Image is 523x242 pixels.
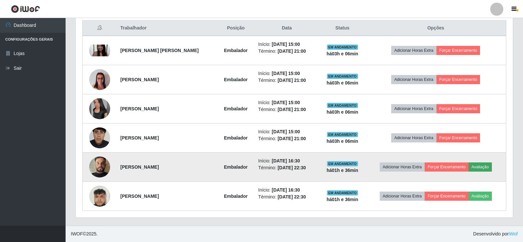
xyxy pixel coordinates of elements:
[120,48,199,53] strong: [PERSON_NAME] [PERSON_NAME]
[327,197,358,202] strong: há 01 h e 36 min
[120,135,159,140] strong: [PERSON_NAME]
[425,162,469,172] button: Forçar Encerramento
[272,129,300,134] time: [DATE] 15:00
[258,70,315,77] li: Início:
[272,100,300,105] time: [DATE] 15:00
[272,187,300,193] time: [DATE] 16:30
[327,190,358,195] span: EM ANDAMENTO
[258,164,315,171] li: Término:
[254,21,319,36] th: Data
[224,135,248,140] strong: Embalador
[436,104,480,113] button: Forçar Encerramento
[380,192,425,201] button: Adicionar Horas Extra
[224,77,248,82] strong: Embalador
[258,158,315,164] li: Início:
[89,148,110,186] img: 1732360371404.jpeg
[258,41,315,48] li: Início:
[11,5,40,13] img: CoreUI Logo
[120,194,159,199] strong: [PERSON_NAME]
[120,106,159,111] strong: [PERSON_NAME]
[258,135,315,142] li: Término:
[224,106,248,111] strong: Embalador
[469,192,492,201] button: Avaliação
[391,46,436,55] button: Adicionar Horas Extra
[319,21,366,36] th: Status
[327,109,358,115] strong: há 03 h e 06 min
[224,48,248,53] strong: Embalador
[224,164,248,170] strong: Embalador
[272,158,300,163] time: [DATE] 16:30
[89,115,110,161] img: 1733491183363.jpeg
[217,21,254,36] th: Posição
[327,161,358,166] span: EM ANDAMENTO
[71,231,83,236] span: IWOF
[224,194,248,199] strong: Embalador
[89,45,110,56] img: 1676406696762.jpeg
[436,75,480,84] button: Forçar Encerramento
[327,103,358,108] span: EM ANDAMENTO
[278,136,306,141] time: [DATE] 21:00
[116,21,217,36] th: Trabalhador
[258,128,315,135] li: Início:
[327,80,358,85] strong: há 03 h e 06 min
[89,66,110,94] img: 1704290796442.jpeg
[436,46,480,55] button: Forçar Encerramento
[278,165,306,170] time: [DATE] 22:30
[436,133,480,142] button: Forçar Encerramento
[71,231,98,237] span: © 2025 .
[391,75,436,84] button: Adicionar Horas Extra
[509,231,518,236] a: iWof
[258,194,315,200] li: Término:
[391,133,436,142] button: Adicionar Horas Extra
[278,194,306,199] time: [DATE] 22:30
[425,192,469,201] button: Forçar Encerramento
[278,107,306,112] time: [DATE] 21:00
[327,45,358,50] span: EM ANDAMENTO
[258,187,315,194] li: Início:
[327,74,358,79] span: EM ANDAMENTO
[327,168,358,173] strong: há 01 h e 36 min
[272,42,300,47] time: [DATE] 15:00
[366,21,506,36] th: Opções
[327,132,358,137] span: EM ANDAMENTO
[258,106,315,113] li: Término:
[89,182,110,210] img: 1731039194690.jpeg
[258,99,315,106] li: Início:
[327,51,358,56] strong: há 03 h e 06 min
[278,48,306,54] time: [DATE] 21:00
[473,231,518,237] span: Desenvolvido por
[258,77,315,84] li: Término:
[327,139,358,144] strong: há 03 h e 06 min
[258,48,315,55] li: Término:
[278,78,306,83] time: [DATE] 21:00
[391,104,436,113] button: Adicionar Horas Extra
[380,162,425,172] button: Adicionar Horas Extra
[120,77,159,82] strong: [PERSON_NAME]
[272,71,300,76] time: [DATE] 15:00
[469,162,492,172] button: Avaliação
[120,164,159,170] strong: [PERSON_NAME]
[89,98,110,119] img: 1750472737511.jpeg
